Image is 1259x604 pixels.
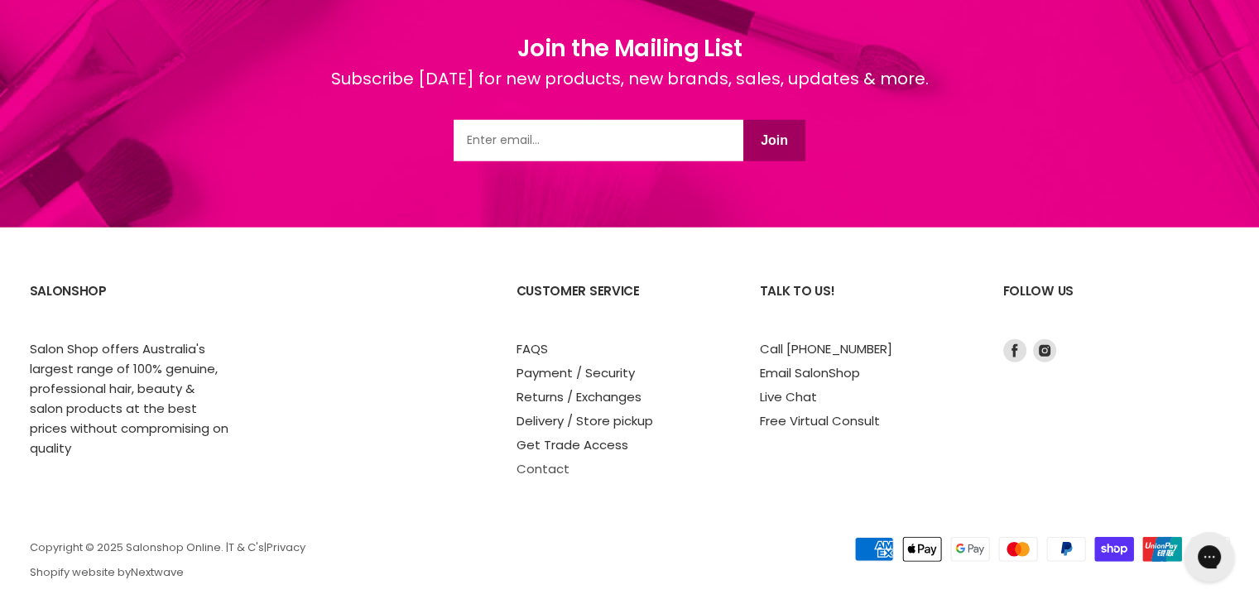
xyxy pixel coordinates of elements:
h1: Join the Mailing List [331,31,929,66]
input: Email [454,120,743,161]
button: Join [743,120,805,161]
h2: Talk to us! [760,271,970,339]
a: Get Trade Access [517,436,628,453]
a: Returns / Exchanges [517,388,642,405]
a: Nextwave [131,564,184,580]
a: Privacy [267,539,305,555]
a: Delivery / Store pickup [517,412,653,429]
a: Payment / Security [517,364,635,381]
iframe: Gorgias live chat messenger [1176,526,1242,587]
h2: Customer Service [517,271,727,339]
a: Email SalonShop [760,364,860,381]
a: Free Virtual Consult [760,412,880,429]
a: T & C's [228,539,264,555]
a: Contact [517,460,569,477]
a: FAQS [517,340,548,357]
a: Live Chat [760,388,817,405]
h2: Follow us [1003,271,1230,339]
div: Subscribe [DATE] for new products, new brands, sales, updates & more. [331,66,929,120]
p: Salon Shop offers Australia's largest range of 100% genuine, professional hair, beauty & salon pr... [30,339,228,458]
a: Call [PHONE_NUMBER] [760,340,892,357]
p: Copyright © 2025 Salonshop Online. | | Shopify website by [30,542,740,579]
h2: SalonShop [30,271,240,339]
